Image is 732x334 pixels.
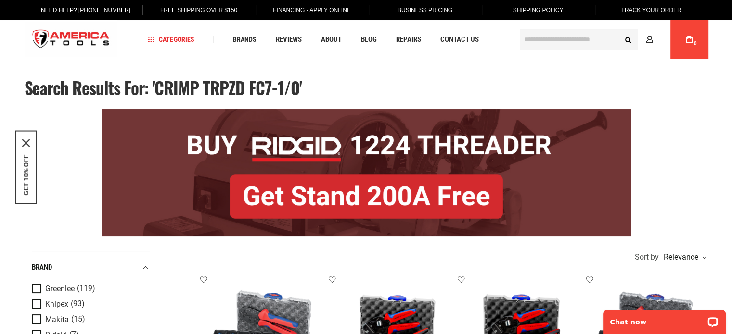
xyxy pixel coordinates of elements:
[22,139,30,147] button: Close
[77,285,95,293] span: (119)
[32,299,147,309] a: Knipex (93)
[22,139,30,147] svg: close icon
[45,315,69,324] span: Makita
[32,284,147,294] a: Greenlee (119)
[436,33,483,46] a: Contact Us
[32,261,150,274] div: Brand
[316,33,346,46] a: About
[321,36,341,43] span: About
[25,22,118,58] a: store logo
[228,33,260,46] a: Brands
[513,7,564,13] span: Shipping Policy
[275,36,301,43] span: Reviews
[396,36,421,43] span: Repairs
[694,41,697,46] span: 0
[635,253,659,261] span: Sort by
[143,33,198,46] a: Categories
[45,285,75,293] span: Greenlee
[232,36,256,43] span: Brands
[71,315,85,323] span: (15)
[661,253,706,261] div: Relevance
[71,300,85,308] span: (93)
[680,20,698,59] a: 0
[271,33,306,46] a: Reviews
[102,109,631,116] a: BOGO: Buy RIDGID® 1224 Threader, Get Stand 200A Free!
[25,75,302,100] span: Search results for: 'CRIMP TRPZD FC7-1/0'
[22,154,30,195] button: GET 10% OFF
[597,304,732,334] iframe: LiveChat chat widget
[356,33,381,46] a: Blog
[440,36,478,43] span: Contact Us
[32,314,147,325] a: Makita (15)
[391,33,425,46] a: Repairs
[45,300,68,309] span: Knipex
[102,109,631,236] img: BOGO: Buy RIDGID® 1224 Threader, Get Stand 200A Free!
[148,36,194,43] span: Categories
[25,22,118,58] img: America Tools
[360,36,376,43] span: Blog
[619,30,638,49] button: Search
